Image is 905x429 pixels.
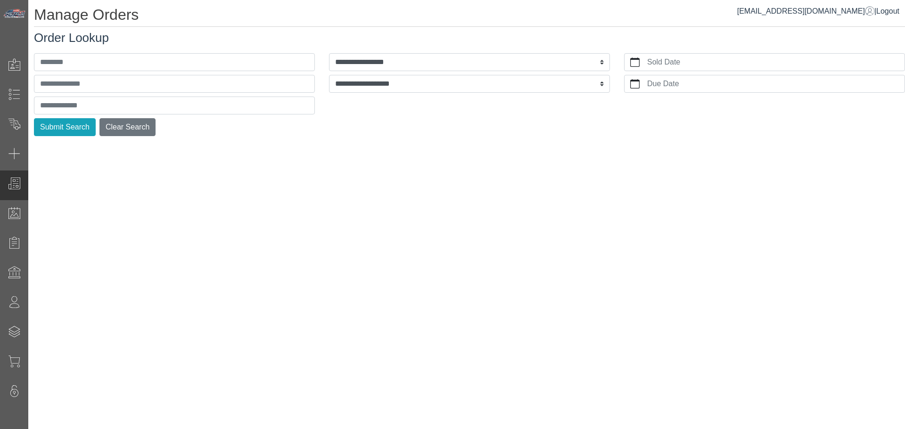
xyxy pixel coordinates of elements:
[876,7,899,15] span: Logout
[34,31,905,45] h3: Order Lookup
[737,6,899,17] div: |
[737,7,874,15] a: [EMAIL_ADDRESS][DOMAIN_NAME]
[34,6,905,27] h1: Manage Orders
[99,118,156,136] button: Clear Search
[630,57,640,67] svg: calendar
[3,8,26,19] img: Metals Direct Inc Logo
[625,75,645,92] button: calendar
[630,79,640,89] svg: calendar
[625,54,645,71] button: calendar
[645,75,905,92] label: Due Date
[645,54,905,71] label: Sold Date
[34,118,96,136] button: Submit Search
